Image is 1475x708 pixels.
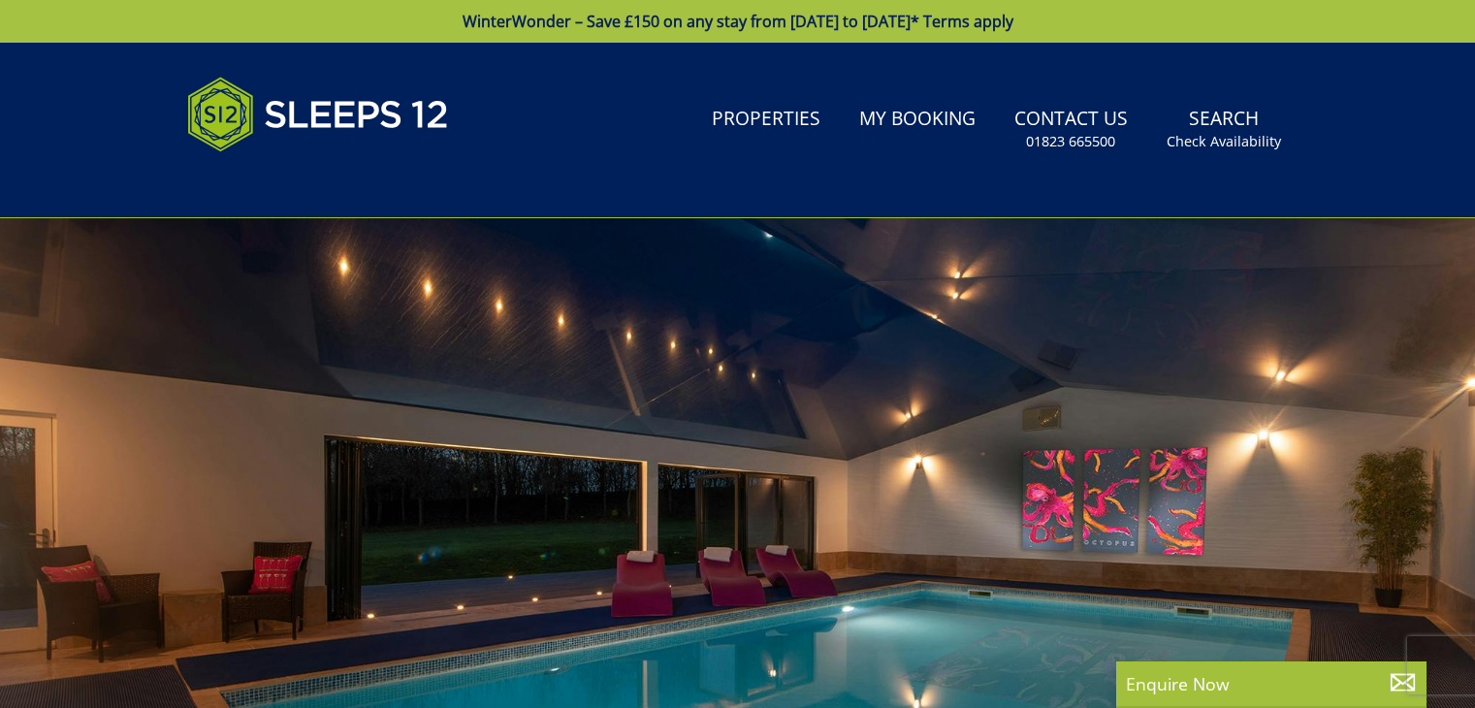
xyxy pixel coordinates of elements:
[851,98,983,142] a: My Booking
[1026,132,1115,151] small: 01823 665500
[177,175,381,191] iframe: Customer reviews powered by Trustpilot
[187,66,449,163] img: Sleeps 12
[1007,98,1136,161] a: Contact Us01823 665500
[1167,132,1281,151] small: Check Availability
[1159,98,1289,161] a: SearchCheck Availability
[704,98,828,142] a: Properties
[1126,671,1417,696] p: Enquire Now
